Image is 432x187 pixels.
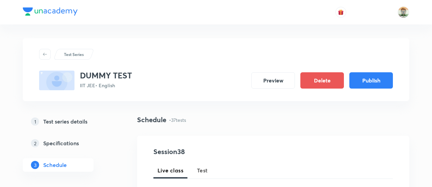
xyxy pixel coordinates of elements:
[153,147,278,157] h4: Session 38
[43,117,87,126] h5: Test series details
[31,139,39,147] p: 2
[338,9,344,15] img: avatar
[137,115,166,125] h4: Schedule
[80,82,132,89] p: IIT JEE • English
[23,7,78,16] img: Company Logo
[39,71,74,90] img: fallback-thumbnail.png
[398,6,409,18] img: Ram Mohan Raav
[157,166,183,174] span: Live class
[43,139,79,147] h5: Specifications
[31,161,39,169] p: 3
[349,72,393,89] button: Publish
[43,161,67,169] h5: Schedule
[80,71,132,80] h3: DUMMY TEST
[300,72,344,89] button: Delete
[251,72,295,89] button: Preview
[169,116,186,124] p: • 37 tests
[23,136,115,150] a: 2Specifications
[197,166,208,174] span: Test
[23,115,115,128] a: 1Test series details
[335,7,346,18] button: avatar
[23,7,78,17] a: Company Logo
[64,51,84,57] p: Test Series
[31,117,39,126] p: 1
